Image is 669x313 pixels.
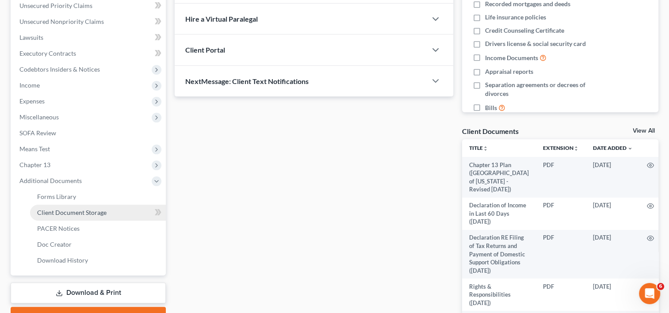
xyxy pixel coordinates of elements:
i: unfold_more [573,146,579,151]
span: Additional Documents [19,177,82,184]
a: Forms Library [30,189,166,205]
span: Doc Creator [37,240,72,248]
span: NextMessage: Client Text Notifications [185,77,309,85]
td: Declaration of Income in Last 60 Days ([DATE]) [462,198,536,230]
a: PACER Notices [30,221,166,237]
span: Separation agreements or decrees of divorces [485,80,602,98]
span: Executory Contracts [19,50,76,57]
span: Codebtors Insiders & Notices [19,65,100,73]
td: Declaration RE Filing of Tax Returns and Payment of Domestic Support Obligations ([DATE]) [462,230,536,279]
span: Expenses [19,97,45,105]
a: Date Added expand_more [593,145,633,151]
span: Client Document Storage [37,209,107,216]
span: Hire a Virtual Paralegal [185,15,258,23]
td: [DATE] [586,230,640,279]
td: PDF [536,157,586,198]
span: Income Documents [485,53,538,62]
span: Means Test [19,145,50,153]
a: Titleunfold_more [469,145,488,151]
span: Appraisal reports [485,67,533,76]
span: Client Portal [185,46,225,54]
span: Bills [485,103,497,112]
a: Doc Creator [30,237,166,252]
a: Client Document Storage [30,205,166,221]
span: SOFA Review [19,129,56,137]
span: Drivers license & social security card [485,39,586,48]
span: Download History [37,256,88,264]
span: Life insurance policies [485,13,546,22]
span: 6 [657,283,664,290]
a: Download History [30,252,166,268]
span: Unsecured Nonpriority Claims [19,18,104,25]
td: [DATE] [586,279,640,311]
td: PDF [536,198,586,230]
span: Chapter 13 [19,161,50,168]
div: Client Documents [462,126,519,136]
a: Unsecured Nonpriority Claims [12,14,166,30]
td: [DATE] [586,157,640,198]
td: Rights & Responsibilities ([DATE]) [462,279,536,311]
a: Download & Print [11,282,166,303]
a: Executory Contracts [12,46,166,61]
i: unfold_more [483,146,488,151]
span: Forms Library [37,193,76,200]
span: Credit Counseling Certificate [485,26,564,35]
a: Extensionunfold_more [543,145,579,151]
a: View All [633,128,655,134]
span: Miscellaneous [19,113,59,121]
iframe: Intercom live chat [639,283,660,304]
td: [DATE] [586,198,640,230]
td: PDF [536,230,586,279]
span: Unsecured Priority Claims [19,2,92,9]
td: PDF [536,279,586,311]
a: Lawsuits [12,30,166,46]
i: expand_more [627,146,633,151]
td: Chapter 13 Plan ([GEOGRAPHIC_DATA] of [US_STATE] - Revised [DATE]) [462,157,536,198]
span: Income [19,81,40,89]
a: SOFA Review [12,125,166,141]
span: Lawsuits [19,34,43,41]
span: PACER Notices [37,225,80,232]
